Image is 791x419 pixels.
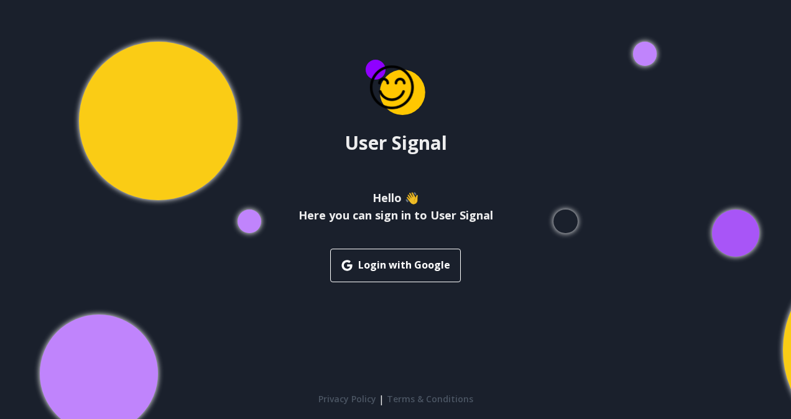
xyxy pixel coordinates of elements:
[387,393,473,405] a: Terms & Conditions
[379,392,384,407] span: |
[330,249,461,282] button: Login with Google
[345,132,447,154] h1: User Signal
[298,206,493,224] h4: Here you can sign in to User Signal
[298,189,493,206] h3: Hello 👋
[318,393,376,405] a: Privacy Policy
